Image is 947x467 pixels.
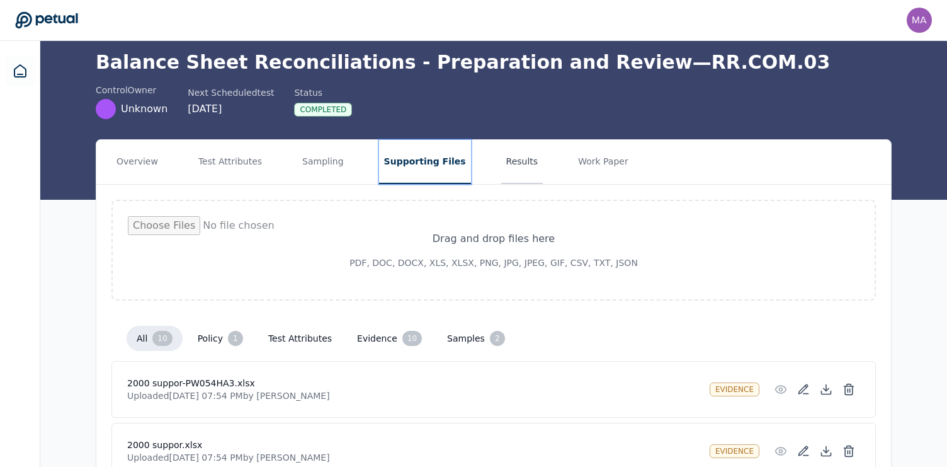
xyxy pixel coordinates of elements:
[437,326,515,351] button: Samples2
[294,86,352,99] div: Status
[815,440,837,463] button: Download File
[815,378,837,401] button: Download File
[188,101,274,117] div: [DATE]
[127,326,183,351] button: All10
[152,331,172,346] div: 10
[5,56,35,86] a: Dashboard
[402,331,422,346] div: 10
[347,326,432,351] button: Evidence10
[837,378,860,401] button: Delete File
[188,86,274,99] div: Next Scheduled test
[121,101,167,117] span: Unknown
[907,8,932,33] img: manali.agarwal@arm.com
[379,140,471,184] button: Supporting Files
[573,140,633,184] button: Work Paper
[501,140,543,184] button: Results
[96,51,892,74] h1: Balance Sheet Reconciliations - Preparation and Review — RR.COM.03
[111,140,163,184] button: Overview
[258,327,342,350] button: Test Attributes
[127,389,700,402] p: Uploaded [DATE] 07:54 PM by [PERSON_NAME]
[193,140,267,184] button: Test Attributes
[297,140,349,184] button: Sampling
[15,11,78,29] a: Go to Dashboard
[96,84,167,96] div: control Owner
[769,378,792,401] button: Preview File (hover for quick preview, click for full view)
[294,103,352,117] div: Completed
[127,439,700,451] h4: 2000 suppor.xlsx
[127,377,700,389] h4: 2000 suppor-PW054HA3.xlsx
[710,383,759,396] div: Evidence
[792,440,815,463] button: Add/Edit Description
[769,440,792,463] button: Preview File (hover for quick preview, click for full view)
[96,140,891,184] nav: Tabs
[228,331,243,346] div: 1
[837,440,860,463] button: Delete File
[490,331,505,346] div: 2
[188,326,253,351] button: Policy1
[127,451,700,464] p: Uploaded [DATE] 07:54 PM by [PERSON_NAME]
[792,378,815,401] button: Add/Edit Description
[710,444,759,458] div: Evidence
